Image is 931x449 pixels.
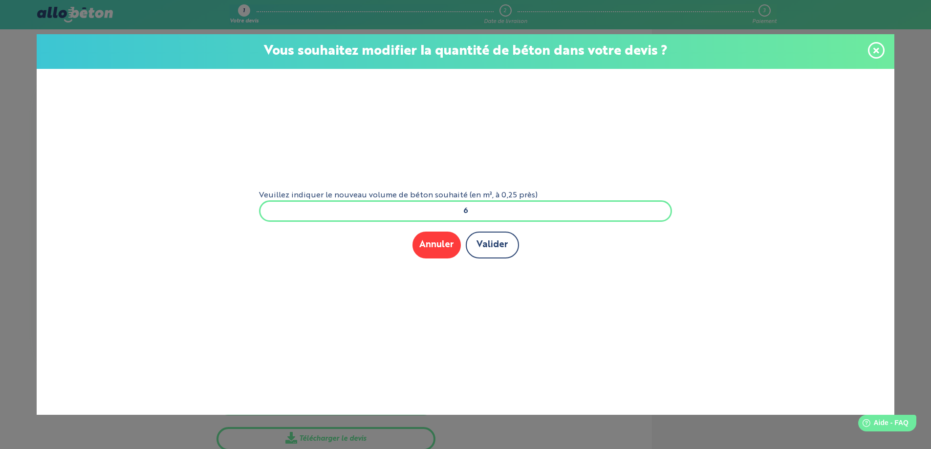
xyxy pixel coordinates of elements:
[46,44,885,59] p: Vous souhaitez modifier la quantité de béton dans votre devis ?
[259,191,672,200] label: Veuillez indiquer le nouveau volume de béton souhaité (en m³, à 0,25 près)
[259,200,672,222] input: xxx
[844,411,920,438] iframe: Help widget launcher
[466,232,519,258] button: Valider
[412,232,461,258] button: Annuler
